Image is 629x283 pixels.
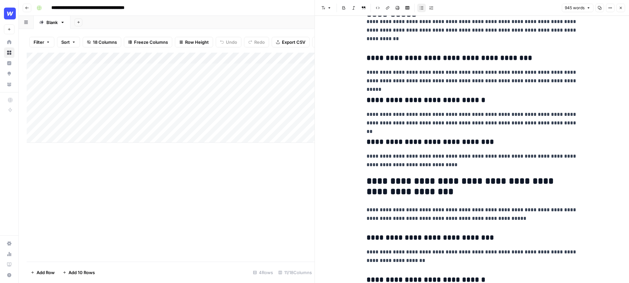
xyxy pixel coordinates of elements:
[4,259,14,270] a: Learning Hub
[4,8,16,19] img: Webflow Logo
[37,269,55,276] span: Add Row
[83,37,121,47] button: 18 Columns
[244,37,269,47] button: Redo
[4,270,14,280] button: Help + Support
[4,68,14,79] a: Opportunities
[276,267,314,278] div: 11/18 Columns
[272,37,310,47] button: Export CSV
[4,47,14,58] a: Browse
[565,5,585,11] span: 945 words
[4,5,14,22] button: Workspace: Webflow
[250,267,276,278] div: 4 Rows
[27,267,59,278] button: Add Row
[59,267,99,278] button: Add 10 Rows
[134,39,168,45] span: Freeze Columns
[61,39,70,45] span: Sort
[4,79,14,90] a: Your Data
[68,269,95,276] span: Add 10 Rows
[29,37,54,47] button: Filter
[216,37,241,47] button: Undo
[124,37,172,47] button: Freeze Columns
[282,39,305,45] span: Export CSV
[4,58,14,68] a: Insights
[4,37,14,47] a: Home
[226,39,237,45] span: Undo
[4,249,14,259] a: Usage
[46,19,58,26] div: Blank
[4,238,14,249] a: Settings
[175,37,213,47] button: Row Height
[93,39,117,45] span: 18 Columns
[34,16,70,29] a: Blank
[57,37,80,47] button: Sort
[34,39,44,45] span: Filter
[562,4,593,12] button: 945 words
[254,39,265,45] span: Redo
[185,39,209,45] span: Row Height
